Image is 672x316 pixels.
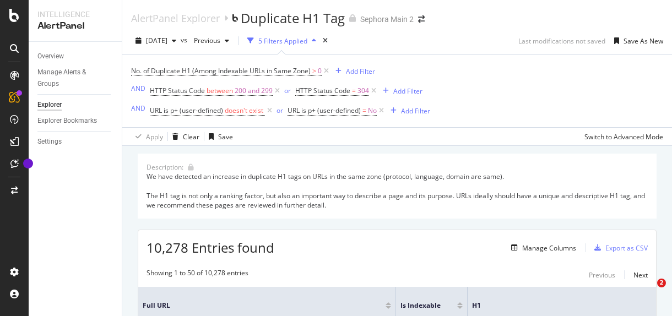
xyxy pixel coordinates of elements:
[146,36,167,45] span: 2025 Oct. 8th
[378,84,422,97] button: Add Filter
[624,36,663,46] div: Save As New
[204,128,233,145] button: Save
[610,32,663,50] button: Save As New
[131,83,145,94] button: AND
[522,243,576,253] div: Manage Columns
[657,279,666,287] span: 2
[131,103,145,113] button: AND
[37,20,113,32] div: AlertPanel
[37,99,114,111] a: Explorer
[368,103,377,118] span: No
[633,268,648,281] button: Next
[37,136,114,148] a: Settings
[288,106,361,115] span: URL is p+ (user-defined)
[418,15,425,23] div: arrow-right-arrow-left
[37,51,64,62] div: Overview
[131,84,145,93] div: AND
[23,159,33,168] div: Tooltip anchor
[277,105,283,116] button: or
[633,270,648,280] div: Next
[147,162,183,172] div: Description:
[312,66,316,75] span: >
[181,35,189,45] span: vs
[189,32,234,50] button: Previous
[589,270,615,280] div: Previous
[331,64,375,78] button: Add Filter
[507,241,576,254] button: Manage Columns
[218,132,233,141] div: Save
[295,86,350,95] span: HTTP Status Code
[386,104,430,117] button: Add Filter
[189,36,220,45] span: Previous
[235,83,273,99] span: 200 and 299
[258,36,307,46] div: 5 Filters Applied
[241,9,345,28] div: Duplicate H1 Tag
[183,132,199,141] div: Clear
[150,106,223,115] span: URL is p+ (user-defined)
[37,99,62,111] div: Explorer
[146,132,163,141] div: Apply
[346,67,375,76] div: Add Filter
[393,86,422,96] div: Add Filter
[37,9,113,20] div: Intelligence
[357,83,369,99] span: 304
[589,268,615,281] button: Previous
[277,106,283,115] div: or
[131,12,220,24] a: AlertPanel Explorer
[360,14,414,25] div: Sephora Main 2
[243,32,321,50] button: 5 Filters Applied
[147,172,648,210] div: We have detected an increase in duplicate H1 tags on URLs in the same zone (protocol, language, d...
[605,243,648,253] div: Export as CSV
[150,86,205,95] span: HTTP Status Code
[352,86,356,95] span: =
[37,115,114,127] a: Explorer Bookmarks
[131,103,145,113] div: AND
[635,279,661,305] iframe: Intercom live chat
[225,106,263,115] span: doesn't exist
[518,36,605,46] div: Last modifications not saved
[143,301,369,310] span: Full URL
[147,268,248,281] div: Showing 1 to 50 of 10,278 entries
[400,301,441,310] span: Is Indexable
[318,63,322,79] span: 0
[401,106,430,116] div: Add Filter
[131,128,163,145] button: Apply
[284,86,291,95] div: or
[590,239,648,257] button: Export as CSV
[37,67,104,90] div: Manage Alerts & Groups
[37,51,114,62] a: Overview
[147,238,274,257] span: 10,278 Entries found
[284,85,291,96] button: or
[362,106,366,115] span: =
[321,35,330,46] div: times
[37,115,97,127] div: Explorer Bookmarks
[131,66,311,75] span: No. of Duplicate H1 (Among Indexable URLs in Same Zone)
[131,32,181,50] button: [DATE]
[580,128,663,145] button: Switch to Advanced Mode
[584,132,663,141] div: Switch to Advanced Mode
[207,86,233,95] span: between
[37,136,62,148] div: Settings
[168,128,199,145] button: Clear
[37,67,114,90] a: Manage Alerts & Groups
